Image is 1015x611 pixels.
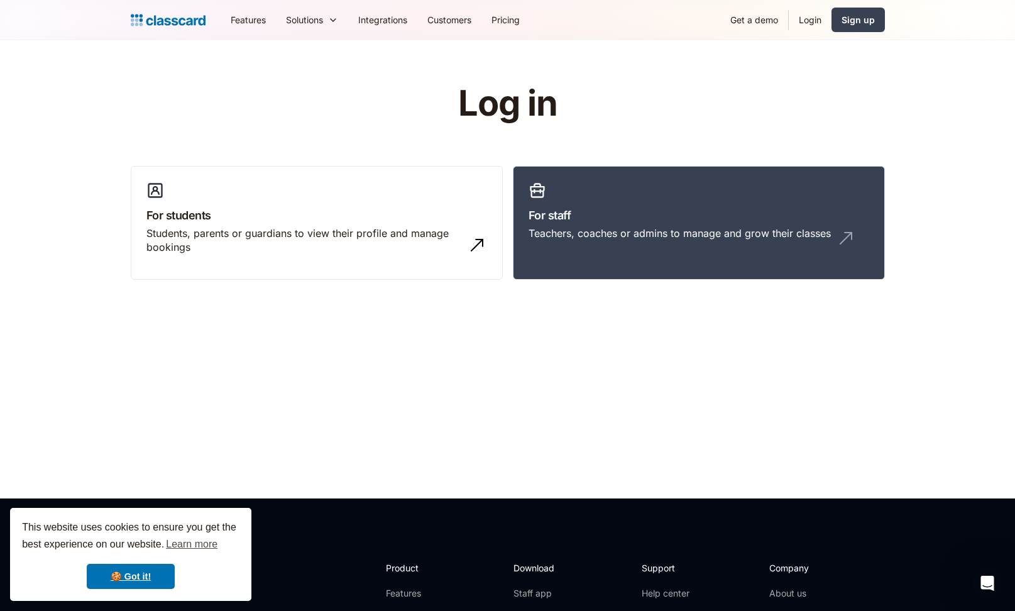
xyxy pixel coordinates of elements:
iframe: Intercom live chat [972,568,1002,598]
a: For studentsStudents, parents or guardians to view their profile and manage bookings [131,166,503,280]
a: Login [789,6,831,34]
a: Staff app [513,587,565,600]
h1: Log in [308,84,707,123]
h2: Company [769,561,853,575]
a: home [131,11,206,29]
h2: Download [513,561,565,575]
span: This website uses cookies to ensure you get the best experience on our website. [22,520,239,554]
h2: Product [386,561,453,575]
a: Get a demo [720,6,788,34]
h2: Support [642,561,693,575]
div: Teachers, coaches or admins to manage and grow their classes [529,226,831,240]
a: For staffTeachers, coaches or admins to manage and grow their classes [513,166,885,280]
div: Students, parents or guardians to view their profile and manage bookings [146,226,462,255]
div: Solutions [276,6,348,34]
a: Help center [642,587,693,600]
a: dismiss cookie message [87,564,175,589]
a: Integrations [348,6,417,34]
a: About us [769,587,853,600]
div: Solutions [286,13,323,26]
a: Features [386,587,453,600]
h3: For students [146,207,487,224]
a: Sign up [831,8,885,32]
a: learn more about cookies [164,535,219,554]
div: Sign up [842,13,875,26]
a: Features [221,6,276,34]
h3: For staff [529,207,869,224]
div: cookieconsent [10,508,251,601]
a: Customers [417,6,481,34]
a: Pricing [481,6,530,34]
